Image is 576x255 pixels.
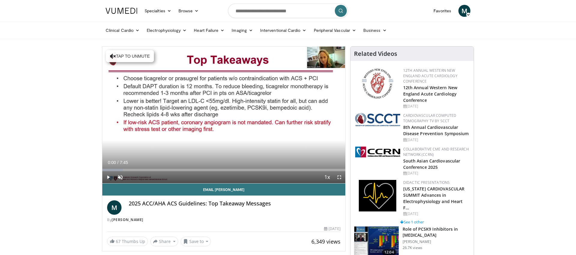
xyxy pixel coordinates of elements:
[403,239,470,244] p: [PERSON_NAME]
[403,171,469,176] div: [DATE]
[141,5,175,17] a: Specialties
[355,113,400,126] img: 51a70120-4f25-49cc-93a4-67582377e75f.png.150x105_q85_autocrop_double_scale_upscale_version-0.2.png
[400,219,424,225] a: See 1 other
[228,4,348,18] input: Search topics, interventions
[361,68,394,99] img: 0954f259-7907-4053-a817-32a96463ecc8.png.150x105_q85_autocrop_double_scale_upscale_version-0.2.png
[403,124,469,136] a: 8th Annual Cardiovascular Disease Prevention Symposium
[228,24,256,36] a: Imaging
[360,24,390,36] a: Business
[403,113,457,123] a: Cardiovascular Computed Tomography TV by SCCT
[112,217,143,222] a: [PERSON_NAME]
[403,211,469,217] div: [DATE]
[107,237,148,246] a: 67 Thumbs Up
[108,160,116,165] span: 0:00
[107,200,121,215] a: M
[256,24,310,36] a: Interventional Cardio
[430,5,455,17] a: Favorites
[403,137,469,143] div: [DATE]
[102,47,345,184] video-js: Video Player
[102,171,114,183] button: Play
[321,171,333,183] button: Playback Rate
[102,184,345,196] a: Email [PERSON_NAME]
[107,217,340,223] div: By
[403,104,469,109] div: [DATE]
[403,186,465,211] a: [US_STATE] CARDIOVASCULAR SUMMIT Advances in Electrophysiology and Heart F…
[181,237,211,246] button: Save to
[175,5,202,17] a: Browse
[116,238,121,244] span: 67
[102,169,345,171] div: Progress Bar
[403,85,457,103] a: 12th Annual Western New England Acute Cardiology Conference
[311,238,340,245] span: 6,349 views
[403,226,470,238] h3: Role of PCSK9 Inhibitors in [MEDICAL_DATA]
[458,5,470,17] a: M
[403,245,422,250] p: 26.7K views
[129,200,340,207] h4: 2025 ACC/AHA ACS Guidelines: Top Takeaway Messages
[106,8,137,14] img: VuMedi Logo
[333,171,345,183] button: Fullscreen
[114,171,126,183] button: Unmute
[117,160,118,165] span: /
[359,180,396,211] img: 1860aa7a-ba06-47e3-81a4-3dc728c2b4cf.png.150x105_q85_autocrop_double_scale_upscale_version-0.2.png
[403,68,457,84] a: 12th Annual Western New England Acute Cardiology Conference
[150,237,178,246] button: Share
[310,24,360,36] a: Peripheral Vascular
[143,24,190,36] a: Electrophysiology
[403,147,469,157] a: Collaborative CME and Research Network (CCRN)
[355,147,400,157] img: a04ee3ba-8487-4636-b0fb-5e8d268f3737.png.150x105_q85_autocrop_double_scale_upscale_version-0.2.png
[190,24,228,36] a: Heart Failure
[324,226,340,232] div: [DATE]
[354,50,397,57] h4: Related Videos
[403,180,469,185] div: Didactic Presentations
[120,160,128,165] span: 7:45
[403,158,460,170] a: South Asian Cardiovascular Conference 2025
[102,24,143,36] a: Clinical Cardio
[106,50,154,62] button: Tap to unmute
